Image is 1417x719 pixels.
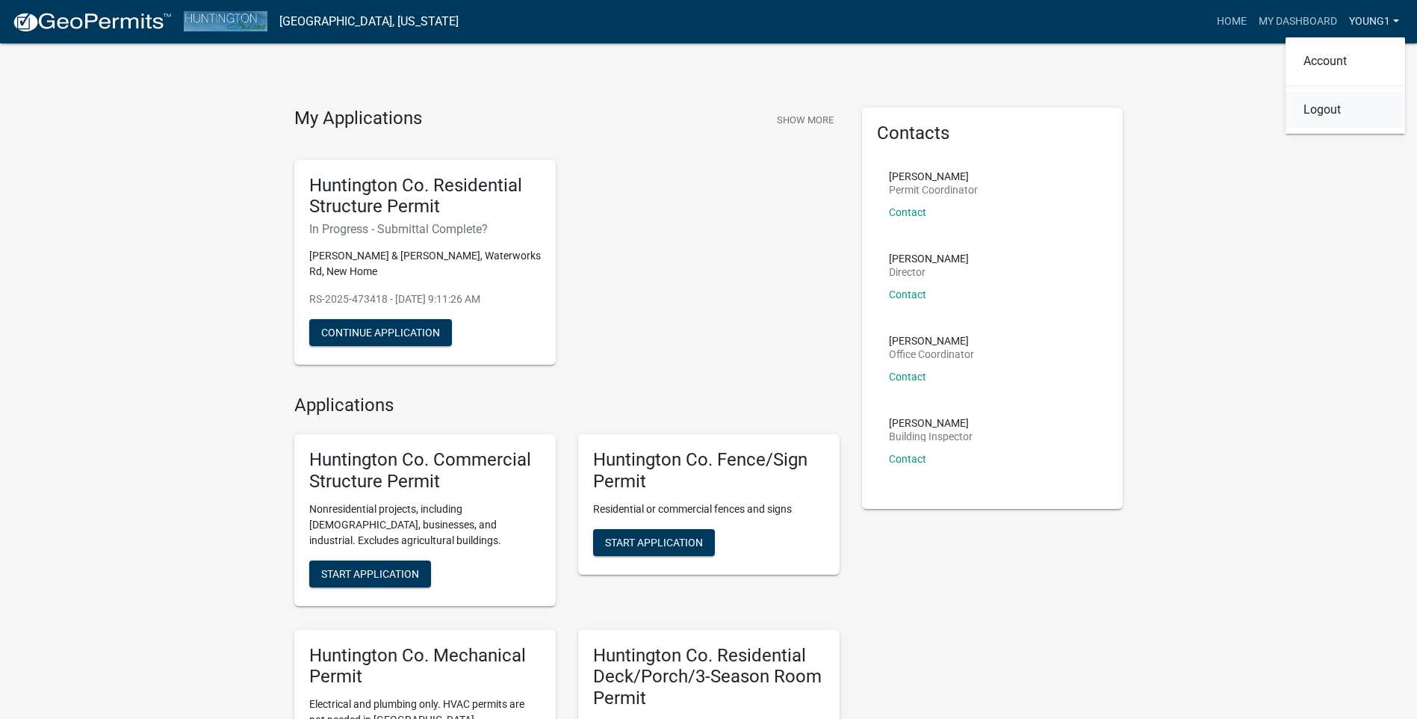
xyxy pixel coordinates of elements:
p: [PERSON_NAME] [889,336,974,346]
a: Contact [889,453,926,465]
h5: Huntington Co. Mechanical Permit [309,645,541,688]
button: Start Application [309,561,431,587]
a: young1 [1343,7,1405,36]
p: Building Inspector [889,431,973,442]
h4: Applications [294,395,840,416]
a: Home [1211,7,1253,36]
h6: In Progress - Submittal Complete? [309,222,541,236]
img: Huntington County, Indiana [184,11,267,31]
a: Contact [889,206,926,218]
button: Show More [771,108,840,132]
a: My Dashboard [1253,7,1343,36]
p: Residential or commercial fences and signs [593,502,825,517]
h5: Contacts [877,123,1109,144]
div: young1 [1286,37,1405,134]
p: [PERSON_NAME] [889,171,978,182]
a: Logout [1286,92,1405,128]
span: Start Application [605,536,703,548]
h5: Huntington Co. Residential Deck/Porch/3-Season Room Permit [593,645,825,709]
p: Nonresidential projects, including [DEMOGRAPHIC_DATA], businesses, and industrial. Excludes agric... [309,502,541,549]
a: [GEOGRAPHIC_DATA], [US_STATE] [279,9,459,34]
button: Start Application [593,529,715,556]
p: Permit Coordinator [889,185,978,195]
button: Continue Application [309,319,452,346]
h5: Huntington Co. Fence/Sign Permit [593,449,825,493]
a: Account [1286,43,1405,79]
p: Director [889,267,969,277]
p: [PERSON_NAME] & [PERSON_NAME], Waterworks Rd, New Home [309,248,541,280]
a: Contact [889,371,926,383]
p: Office Coordinator [889,349,974,359]
p: [PERSON_NAME] [889,418,973,428]
a: Contact [889,288,926,300]
span: Start Application [321,567,419,579]
p: RS-2025-473418 - [DATE] 9:11:26 AM [309,291,541,307]
h4: My Applications [294,108,422,130]
h5: Huntington Co. Residential Structure Permit [309,175,541,218]
p: [PERSON_NAME] [889,253,969,264]
h5: Huntington Co. Commercial Structure Permit [309,449,541,493]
